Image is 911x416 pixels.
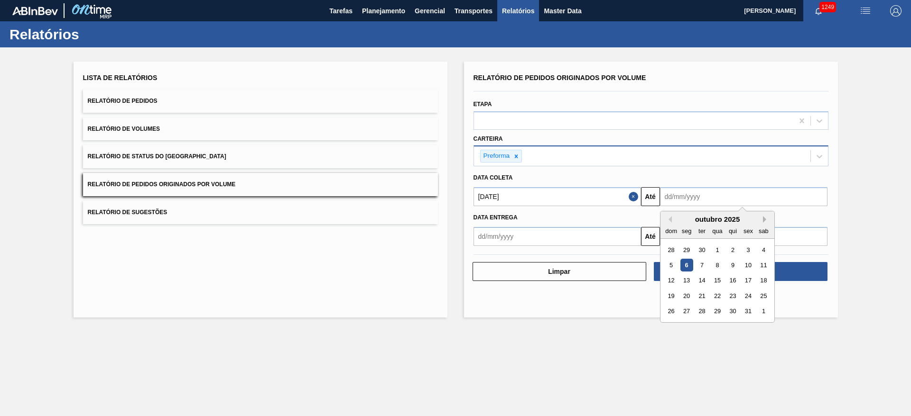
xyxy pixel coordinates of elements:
div: Preforma [481,150,511,162]
input: dd/mm/yyyy [474,187,641,206]
div: Choose quinta-feira, 16 de outubro de 2025 [726,274,739,287]
div: sab [757,225,770,237]
div: Choose domingo, 19 de outubro de 2025 [665,289,678,302]
span: Transportes [455,5,493,17]
div: Choose sábado, 1 de novembro de 2025 [757,305,770,318]
img: Logout [890,5,902,17]
button: Até [641,187,660,206]
img: userActions [860,5,871,17]
div: Choose quinta-feira, 9 de outubro de 2025 [726,259,739,271]
button: Relatório de Volumes [83,118,438,141]
div: Choose segunda-feira, 27 de outubro de 2025 [680,305,693,318]
span: Relatório de Pedidos Originados por Volume [474,74,646,81]
div: Choose quinta-feira, 23 de outubro de 2025 [726,289,739,302]
button: Close [629,187,641,206]
div: Choose quarta-feira, 22 de outubro de 2025 [711,289,724,302]
div: Choose sábado, 25 de outubro de 2025 [757,289,770,302]
span: Planejamento [362,5,405,17]
div: Choose terça-feira, 14 de outubro de 2025 [695,274,708,287]
div: Choose quarta-feira, 8 de outubro de 2025 [711,259,724,271]
span: Gerencial [415,5,445,17]
span: Data Entrega [474,214,518,221]
span: Master Data [544,5,581,17]
span: 1249 [819,2,836,12]
div: Choose domingo, 12 de outubro de 2025 [665,274,678,287]
button: Relatório de Status do [GEOGRAPHIC_DATA] [83,145,438,168]
label: Carteira [474,136,503,142]
div: Choose quarta-feira, 1 de outubro de 2025 [711,244,724,256]
span: Relatório de Pedidos [88,98,158,104]
div: Choose sexta-feira, 31 de outubro de 2025 [742,305,754,318]
button: Limpar [473,262,646,281]
h1: Relatórios [9,29,178,40]
button: Relatório de Pedidos [83,90,438,113]
button: Até [641,227,660,246]
div: outubro 2025 [660,215,774,223]
div: Choose sexta-feira, 17 de outubro de 2025 [742,274,754,287]
span: Relatório de Status do [GEOGRAPHIC_DATA] [88,153,226,160]
button: Next Month [763,216,770,223]
div: Choose terça-feira, 30 de setembro de 2025 [695,244,708,256]
input: dd/mm/yyyy [660,187,827,206]
div: dom [665,225,678,237]
span: Tarefas [329,5,353,17]
div: Choose quarta-feira, 15 de outubro de 2025 [711,274,724,287]
div: Choose segunda-feira, 20 de outubro de 2025 [680,289,693,302]
div: Choose segunda-feira, 13 de outubro de 2025 [680,274,693,287]
span: Lista de Relatórios [83,74,158,81]
span: Relatório de Sugestões [88,209,167,216]
span: Data coleta [474,174,513,181]
div: Choose sexta-feira, 24 de outubro de 2025 [742,289,754,302]
div: qua [711,225,724,237]
div: Choose terça-feira, 7 de outubro de 2025 [695,259,708,271]
div: Choose quinta-feira, 30 de outubro de 2025 [726,305,739,318]
div: ter [695,225,708,237]
div: month 2025-10 [663,242,771,319]
div: Choose sábado, 18 de outubro de 2025 [757,274,770,287]
div: qui [726,225,739,237]
div: Choose quinta-feira, 2 de outubro de 2025 [726,244,739,256]
label: Etapa [474,101,492,108]
button: Relatório de Pedidos Originados por Volume [83,173,438,196]
button: Relatório de Sugestões [83,201,438,224]
div: Choose segunda-feira, 6 de outubro de 2025 [680,259,693,271]
span: Relatório de Volumes [88,126,160,132]
div: Choose sexta-feira, 3 de outubro de 2025 [742,244,754,256]
div: Choose domingo, 5 de outubro de 2025 [665,259,678,271]
img: TNhmsLtSVTkK8tSr43FrP2fwEKptu5GPRR3wAAAABJRU5ErkJggg== [12,7,58,15]
input: dd/mm/yyyy [474,227,641,246]
div: Choose sábado, 11 de outubro de 2025 [757,259,770,271]
button: Notificações [803,4,834,18]
div: Choose segunda-feira, 29 de setembro de 2025 [680,244,693,256]
span: Relatórios [502,5,534,17]
div: Choose sábado, 4 de outubro de 2025 [757,244,770,256]
div: sex [742,225,754,237]
div: Choose domingo, 26 de outubro de 2025 [665,305,678,318]
div: Choose domingo, 28 de setembro de 2025 [665,244,678,256]
button: Previous Month [665,216,672,223]
div: Choose quarta-feira, 29 de outubro de 2025 [711,305,724,318]
div: Choose terça-feira, 21 de outubro de 2025 [695,289,708,302]
div: Choose sexta-feira, 10 de outubro de 2025 [742,259,754,271]
div: Choose terça-feira, 28 de outubro de 2025 [695,305,708,318]
button: Download [654,262,827,281]
div: seg [680,225,693,237]
span: Relatório de Pedidos Originados por Volume [88,181,236,188]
